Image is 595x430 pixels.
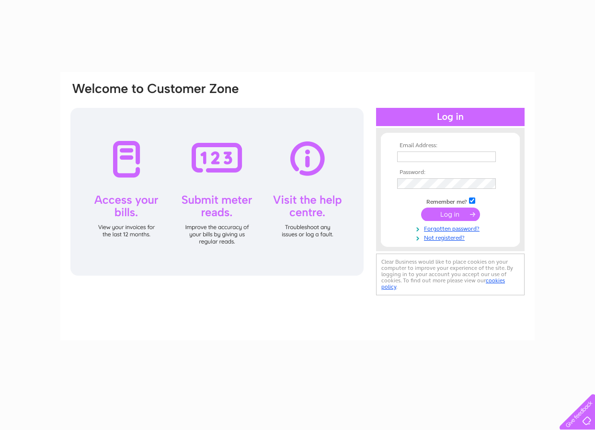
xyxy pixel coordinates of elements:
[395,196,506,206] td: Remember me?
[381,277,505,290] a: cookies policy
[397,223,506,232] a: Forgotten password?
[395,142,506,149] th: Email Address:
[397,232,506,242] a: Not registered?
[395,169,506,176] th: Password:
[376,254,525,295] div: Clear Business would like to place cookies on your computer to improve your experience of the sit...
[421,208,480,221] input: Submit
